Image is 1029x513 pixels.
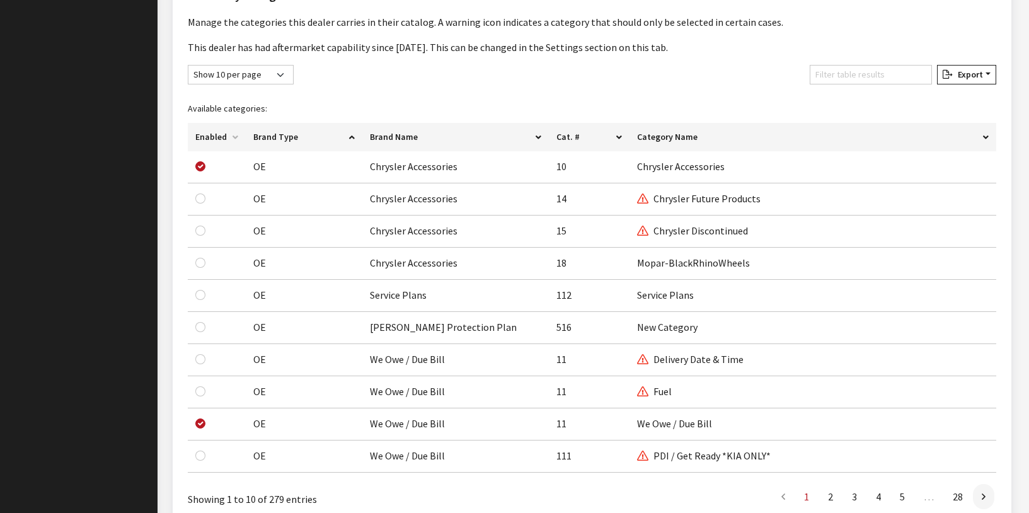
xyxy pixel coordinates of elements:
td: OE [246,441,362,473]
span: Delivery Date & Time [637,353,744,366]
caption: Available categories: [188,95,996,123]
td: OE [246,376,362,408]
td: 14 [549,183,629,216]
input: Enable Category [195,193,205,204]
td: OE [246,248,362,280]
input: Enable Category [195,322,205,332]
td: 11 [549,376,629,408]
th: Brand Type: activate to sort column ascending [246,123,362,151]
a: 5 [891,484,914,509]
span: Service Plans [637,289,694,301]
th: Category Name: activate to sort column ascending [629,123,996,151]
div: Showing 1 to 10 of 279 entries [188,483,516,507]
input: Enable Category [195,226,205,236]
i: This category only for certain dealers. [637,355,648,365]
a: 3 [843,484,866,509]
a: 2 [819,484,842,509]
th: Enabled: activate to sort column ascending [188,123,246,151]
i: This category only for certain dealers. [637,194,648,204]
td: We Owe / Due Bill [362,441,549,473]
span: Chrysler Future Products [637,192,761,205]
td: 18 [549,248,629,280]
input: Enable Category [195,258,205,268]
td: We Owe / Due Bill [362,376,549,408]
td: OE [246,216,362,248]
span: New Category [637,321,698,333]
td: OE [246,344,362,376]
input: Disable Category [195,418,205,429]
td: Service Plans [362,280,549,312]
button: Export [937,65,996,84]
input: Disable Category [195,161,205,171]
td: 516 [549,312,629,344]
input: Enable Category [195,386,205,396]
span: Mopar-BlackRhinoWheels [637,256,750,269]
th: Cat. #: activate to sort column ascending [549,123,629,151]
td: [PERSON_NAME] Protection Plan [362,312,549,344]
td: Chrysler Accessories [362,183,549,216]
input: Enable Category [195,354,205,364]
span: Chrysler Discontinued [637,224,748,237]
p: Manage the categories this dealer carries in their catalog. A warning icon indicates a category t... [188,14,996,30]
a: 4 [867,484,890,509]
td: OE [246,151,362,183]
td: We Owe / Due Bill [362,408,549,441]
span: Export [953,69,983,80]
input: Filter table results [810,65,932,84]
td: OE [246,280,362,312]
td: 15 [549,216,629,248]
span: Chrysler Accessories [637,160,725,173]
td: 111 [549,441,629,473]
th: Brand Name: activate to sort column ascending [362,123,549,151]
td: Chrysler Accessories [362,151,549,183]
td: 10 [549,151,629,183]
p: This dealer has had aftermarket capability since [DATE]. This can be changed in the Settings sect... [188,40,996,55]
td: 112 [549,280,629,312]
td: Chrysler Accessories [362,248,549,280]
td: OE [246,408,362,441]
input: Enable Category [195,290,205,300]
span: Fuel [637,385,672,398]
td: We Owe / Due Bill [362,344,549,376]
span: PDI / Get Ready *KIA ONLY* [637,449,771,462]
i: This category only for certain dealers. [637,387,648,397]
span: We Owe / Due Bill [637,417,712,430]
td: 11 [549,408,629,441]
i: This category only for certain dealers. [637,451,648,461]
td: OE [246,183,362,216]
td: 11 [549,344,629,376]
td: OE [246,312,362,344]
td: Chrysler Accessories [362,216,549,248]
i: This category only for certain dealers. [637,226,648,236]
input: Enable Category [195,451,205,461]
a: 28 [944,484,972,509]
a: 1 [795,484,818,509]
